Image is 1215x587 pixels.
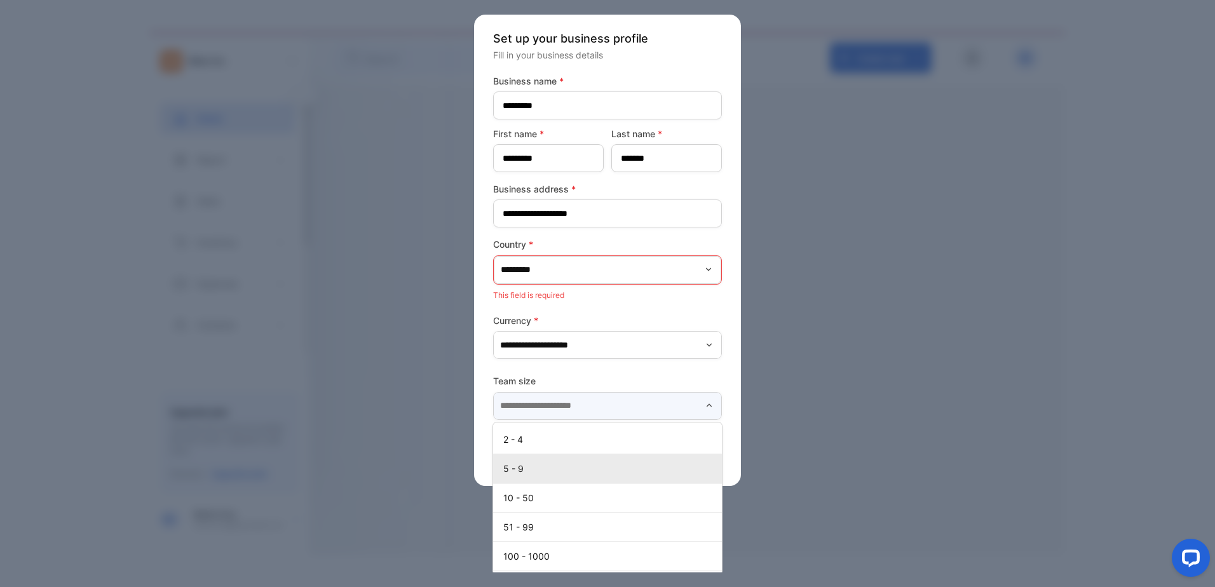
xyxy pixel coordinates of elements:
[493,374,722,388] label: Team size
[503,550,717,563] p: 100 - 1000
[493,314,722,327] label: Currency
[493,287,722,304] p: This field is required
[503,433,717,446] p: 2 - 4
[493,74,722,88] label: Business name
[493,127,604,140] label: First name
[611,127,722,140] label: Last name
[503,491,717,504] p: 10 - 50
[493,30,722,47] p: Set up your business profile
[1162,534,1215,587] iframe: LiveChat chat widget
[503,520,717,534] p: 51 - 99
[493,182,722,196] label: Business address
[493,238,722,251] label: Country
[493,48,722,62] p: Fill in your business details
[503,462,717,475] p: 5 - 9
